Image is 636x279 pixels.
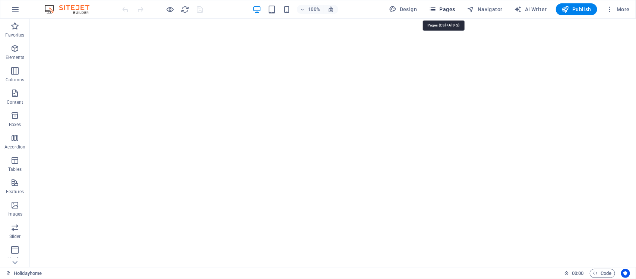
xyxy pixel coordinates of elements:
[9,122,21,128] p: Boxes
[308,5,320,14] h6: 100%
[429,6,455,13] span: Pages
[389,6,417,13] span: Design
[6,54,25,60] p: Elements
[7,256,22,262] p: Header
[43,5,99,14] img: Editor Logo
[467,6,503,13] span: Navigator
[297,5,323,14] button: 100%
[593,269,612,278] span: Code
[386,3,420,15] button: Design
[515,6,547,13] span: AI Writer
[9,233,21,239] p: Slider
[603,3,633,15] button: More
[562,6,591,13] span: Publish
[7,99,23,105] p: Content
[426,3,458,15] button: Pages
[8,166,22,172] p: Tables
[181,5,190,14] button: reload
[386,3,420,15] div: Design (Ctrl+Alt+Y)
[6,269,42,278] a: Click to cancel selection. Double-click to open Pages
[4,144,25,150] p: Accordion
[7,211,23,217] p: Images
[328,6,334,13] i: On resize automatically adjust zoom level to fit chosen device.
[464,3,506,15] button: Navigator
[5,32,24,38] p: Favorites
[6,77,24,83] p: Columns
[556,3,597,15] button: Publish
[166,5,175,14] button: Click here to leave preview mode and continue editing
[577,270,578,276] span: :
[512,3,550,15] button: AI Writer
[572,269,583,278] span: 00 00
[181,5,190,14] i: Reload page
[6,189,24,195] p: Features
[564,269,584,278] h6: Session time
[621,269,630,278] button: Usercentrics
[590,269,615,278] button: Code
[606,6,630,13] span: More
